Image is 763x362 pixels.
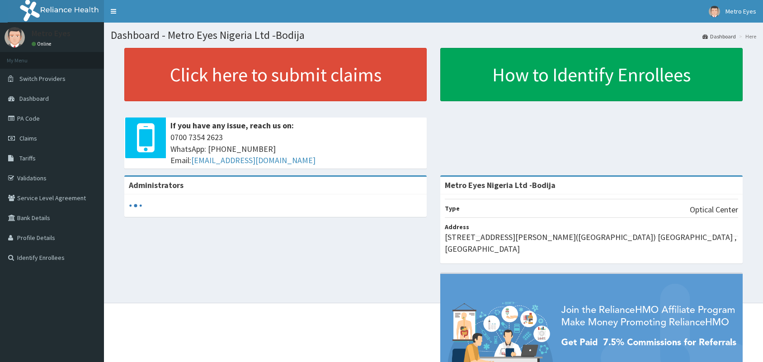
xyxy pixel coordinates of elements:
a: Online [32,41,53,47]
span: 0700 7354 2623 WhatsApp: [PHONE_NUMBER] Email: [170,132,422,166]
span: Tariffs [19,154,36,162]
a: How to Identify Enrollees [440,48,743,101]
b: Administrators [129,180,184,190]
strong: Metro Eyes Nigeria Ltd -Bodija [445,180,556,190]
svg: audio-loading [129,199,142,212]
span: Dashboard [19,94,49,103]
a: Dashboard [702,33,736,40]
b: If you have any issue, reach us on: [170,120,294,131]
img: User Image [5,27,25,47]
b: Address [445,223,469,231]
p: [STREET_ADDRESS][PERSON_NAME]([GEOGRAPHIC_DATA]) [GEOGRAPHIC_DATA] , [GEOGRAPHIC_DATA] [445,231,738,254]
span: Claims [19,134,37,142]
p: Metro Eyes [32,29,71,38]
span: Switch Providers [19,75,66,83]
b: Type [445,204,460,212]
a: [EMAIL_ADDRESS][DOMAIN_NAME] [191,155,316,165]
h1: Dashboard - Metro Eyes Nigeria Ltd -Bodija [111,29,756,41]
li: Here [737,33,756,40]
span: Metro Eyes [725,7,756,15]
img: User Image [709,6,720,17]
p: Optical Center [690,204,738,216]
a: Click here to submit claims [124,48,427,101]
